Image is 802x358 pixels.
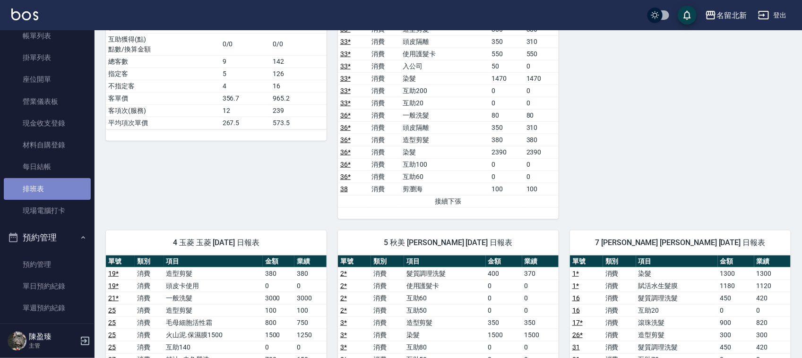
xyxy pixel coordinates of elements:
[718,341,754,353] td: 450
[603,329,636,341] td: 消費
[135,341,164,353] td: 消費
[401,158,490,170] td: 互助100
[4,156,91,178] a: 每日結帳
[486,316,522,329] td: 350
[522,256,559,268] th: 業績
[135,292,164,304] td: 消費
[369,183,400,195] td: 消費
[401,109,490,121] td: 一般洗髮
[164,341,263,353] td: 互助140
[572,307,580,314] a: 16
[4,68,91,90] a: 座位開單
[294,316,327,329] td: 750
[701,6,750,25] button: 名留北新
[754,316,791,329] td: 820
[164,292,263,304] td: 一般洗髮
[524,146,559,158] td: 2390
[522,267,559,280] td: 370
[404,267,486,280] td: 髮質調理洗髮
[490,170,524,183] td: 0
[401,170,490,183] td: 互助60
[404,304,486,316] td: 互助50
[220,68,271,80] td: 5
[164,280,263,292] td: 頭皮卡使用
[524,60,559,72] td: 0
[4,112,91,134] a: 現金收支登錄
[524,72,559,85] td: 1470
[490,48,524,60] td: 550
[371,329,404,341] td: 消費
[603,341,636,353] td: 消費
[106,92,220,104] td: 客單價
[371,304,404,316] td: 消費
[369,60,400,72] td: 消費
[117,238,315,247] span: 4 玉菱 玉菱 [DATE] 日報表
[636,329,718,341] td: 造型剪髮
[106,80,220,92] td: 不指定客
[369,134,400,146] td: 消費
[401,72,490,85] td: 染髮
[401,121,490,134] td: 頭皮隔離
[4,134,91,156] a: 材料自購登錄
[490,109,524,121] td: 80
[486,256,522,268] th: 金額
[754,267,791,280] td: 1300
[636,304,718,316] td: 互助20
[486,304,522,316] td: 0
[369,158,400,170] td: 消費
[270,68,327,80] td: 126
[603,280,636,292] td: 消費
[4,275,91,297] a: 單日預約紀錄
[220,33,271,55] td: 0/0
[263,292,295,304] td: 3000
[603,304,636,316] td: 消費
[636,316,718,329] td: 滾珠洗髮
[135,329,164,341] td: 消費
[636,292,718,304] td: 髮質調理洗髮
[636,256,718,268] th: 項目
[490,85,524,97] td: 0
[349,238,547,247] span: 5 秋美 [PERSON_NAME] [DATE] 日報表
[490,97,524,109] td: 0
[4,91,91,112] a: 營業儀表板
[220,104,271,117] td: 12
[401,35,490,48] td: 頭皮隔離
[524,158,559,170] td: 0
[106,55,220,68] td: 總客數
[636,280,718,292] td: 賦活水生髮膜
[401,85,490,97] td: 互助200
[220,55,271,68] td: 9
[164,256,263,268] th: 項目
[754,304,791,316] td: 0
[603,316,636,329] td: 消費
[369,121,400,134] td: 消費
[4,200,91,222] a: 現場電腦打卡
[486,280,522,292] td: 0
[270,80,327,92] td: 16
[718,304,754,316] td: 0
[263,256,295,268] th: 金額
[4,225,91,250] button: 預約管理
[369,170,400,183] td: 消費
[490,60,524,72] td: 50
[603,256,636,268] th: 類別
[404,280,486,292] td: 使用護髮卡
[572,343,580,351] a: 31
[524,121,559,134] td: 310
[522,316,559,329] td: 350
[4,297,91,319] a: 單週預約紀錄
[338,256,371,268] th: 單號
[404,341,486,353] td: 互助80
[106,256,135,268] th: 單號
[570,256,603,268] th: 單號
[716,9,747,21] div: 名留北新
[294,341,327,353] td: 0
[164,304,263,316] td: 造型剪髮
[490,35,524,48] td: 350
[11,9,38,20] img: Logo
[135,304,164,316] td: 消費
[106,117,220,129] td: 平均項次單價
[486,341,522,353] td: 0
[4,323,91,347] button: 報表及分析
[263,329,295,341] td: 1500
